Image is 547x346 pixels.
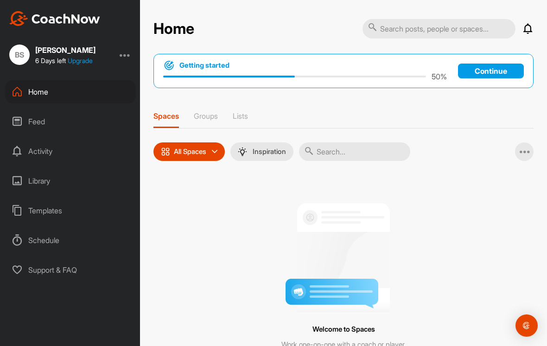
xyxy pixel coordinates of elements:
[161,147,170,156] img: icon
[153,20,194,38] h2: Home
[238,147,247,156] img: menuIcon
[253,148,286,155] p: Inspiration
[194,111,218,121] p: Groups
[233,111,248,121] p: Lists
[35,57,66,64] span: 6 Days left
[153,111,179,121] p: Spaces
[5,80,136,103] div: Home
[174,148,206,155] p: All Spaces
[174,323,513,336] div: Welcome to Spaces
[458,64,524,78] a: Continue
[5,229,136,252] div: Schedule
[363,19,515,38] input: Search posts, people or spaces...
[179,60,229,70] h1: Getting started
[286,196,401,312] img: null-training-space.4365a10810bc57ae709573ae74af4951.png
[299,142,410,161] input: Search...
[432,71,447,82] p: 50 %
[5,110,136,133] div: Feed
[515,314,538,337] div: Open Intercom Messenger
[68,57,93,64] a: Upgrade
[5,258,136,282] div: Support & FAQ
[9,11,100,26] img: CoachNow
[5,169,136,192] div: Library
[9,45,30,65] div: BS
[163,60,175,71] img: bullseye
[5,199,136,222] div: Templates
[5,140,136,163] div: Activity
[35,46,95,54] div: [PERSON_NAME]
